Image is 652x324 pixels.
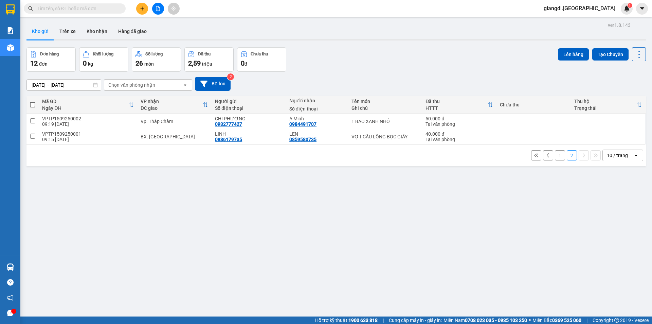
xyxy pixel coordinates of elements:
[289,116,344,121] div: A Minh
[351,99,419,104] div: Tên món
[592,48,629,61] button: Tạo Chuyến
[26,47,76,72] button: Đơn hàng12đơn
[26,23,54,39] button: Kho gửi
[389,317,442,324] span: Cung cấp máy in - giấy in:
[227,73,234,80] sup: 2
[7,310,14,316] span: message
[215,131,283,137] div: LINH
[42,121,134,127] div: 09:19 [DATE]
[42,105,128,111] div: Ngày ĐH
[443,317,527,324] span: Miền Nam
[152,3,164,15] button: file-add
[7,44,14,51] img: warehouse-icon
[552,318,581,323] strong: 0369 525 060
[108,82,155,88] div: Chọn văn phòng nhận
[633,153,639,158] svg: open
[574,105,636,111] div: Trạng thái
[614,318,619,323] span: copyright
[6,4,15,15] img: logo-vxr
[425,116,493,121] div: 50.000 đ
[215,116,283,121] div: CHỊ PHƯỢNG
[289,131,344,137] div: LEN
[289,106,344,112] div: Số điện thoại
[140,6,145,11] span: plus
[141,119,208,124] div: Vp. Tháp Chàm
[628,3,632,8] sup: 1
[113,23,152,39] button: Hàng đã giao
[141,99,203,104] div: VP nhận
[425,105,488,111] div: HTTT
[42,131,134,137] div: VPTP1509250001
[586,317,587,324] span: |
[289,98,344,103] div: Người nhận
[7,279,14,286] span: question-circle
[40,52,59,56] div: Đơn hàng
[289,121,316,127] div: 0984491707
[37,5,117,12] input: Tìm tên, số ĐT hoặc mã đơn
[639,5,645,12] span: caret-down
[42,137,134,142] div: 09:15 [DATE]
[538,4,621,13] span: giangdl.[GEOGRAPHIC_DATA]
[532,317,581,324] span: Miền Bắc
[79,47,128,72] button: Khối lượng0kg
[83,59,87,67] span: 0
[383,317,384,324] span: |
[215,105,283,111] div: Số điện thoại
[348,318,378,323] strong: 1900 633 818
[425,131,493,137] div: 40.000 đ
[351,119,419,124] div: 1 BAO XANH NHỎ
[42,116,134,121] div: VPTP1509250002
[198,52,211,56] div: Đã thu
[54,23,81,39] button: Trên xe
[39,96,137,114] th: Toggle SortBy
[608,21,631,29] div: ver 1.8.143
[28,6,33,11] span: search
[7,263,14,271] img: warehouse-icon
[144,61,154,67] span: món
[7,294,14,301] span: notification
[215,121,242,127] div: 0932777427
[351,105,419,111] div: Ghi chú
[215,137,242,142] div: 0886179735
[624,5,630,12] img: icon-new-feature
[636,3,648,15] button: caret-down
[244,61,247,67] span: đ
[351,134,419,139] div: VỢT CẦU LÔNG BỌC GIẤY
[93,52,113,56] div: Khối lượng
[81,23,113,39] button: Kho nhận
[141,134,208,139] div: BX. [GEOGRAPHIC_DATA]
[30,59,38,67] span: 12
[27,80,101,90] input: Select a date range.
[215,99,283,104] div: Người gửi
[145,52,163,56] div: Số lượng
[171,6,176,11] span: aim
[425,137,493,142] div: Tại văn phòng
[184,47,234,72] button: Đã thu2,59 triệu
[571,96,645,114] th: Toggle SortBy
[425,121,493,127] div: Tại văn phòng
[555,150,565,160] button: 1
[39,61,48,67] span: đơn
[202,61,212,67] span: triệu
[182,82,188,88] svg: open
[136,3,148,15] button: plus
[88,61,93,67] span: kg
[237,47,286,72] button: Chưa thu0đ
[607,152,628,159] div: 10 / trang
[7,27,14,34] img: solution-icon
[629,3,631,8] span: 1
[188,59,201,67] span: 2,59
[137,96,212,114] th: Toggle SortBy
[465,318,527,323] strong: 0708 023 035 - 0935 103 250
[289,137,316,142] div: 0859580735
[141,105,203,111] div: ĐC giao
[195,77,231,91] button: Bộ lọc
[500,102,567,107] div: Chưa thu
[42,99,128,104] div: Mã GD
[574,99,636,104] div: Thu hộ
[132,47,181,72] button: Số lượng26món
[529,319,531,322] span: ⚪️
[251,52,268,56] div: Chưa thu
[425,99,488,104] div: Đã thu
[168,3,180,15] button: aim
